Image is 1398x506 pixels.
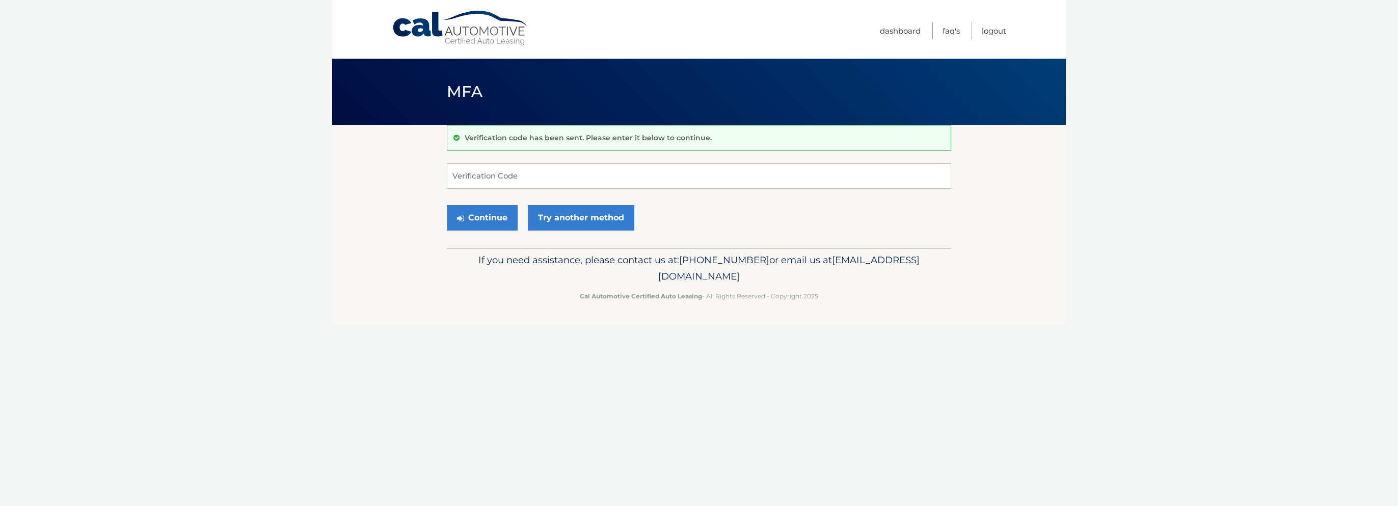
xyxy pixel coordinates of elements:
[447,82,482,101] span: MFA
[447,205,518,231] button: Continue
[679,254,769,266] span: [PHONE_NUMBER]
[392,10,529,46] a: Cal Automotive
[943,22,960,39] a: FAQ's
[453,252,945,285] p: If you need assistance, please contact us at: or email us at
[528,205,634,231] a: Try another method
[982,22,1006,39] a: Logout
[880,22,921,39] a: Dashboard
[465,133,712,142] p: Verification code has been sent. Please enter it below to continue.
[658,254,920,282] span: [EMAIL_ADDRESS][DOMAIN_NAME]
[453,291,945,301] p: - All Rights Reserved - Copyright 2025
[447,163,951,189] input: Verification Code
[580,292,702,300] strong: Cal Automotive Certified Auto Leasing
